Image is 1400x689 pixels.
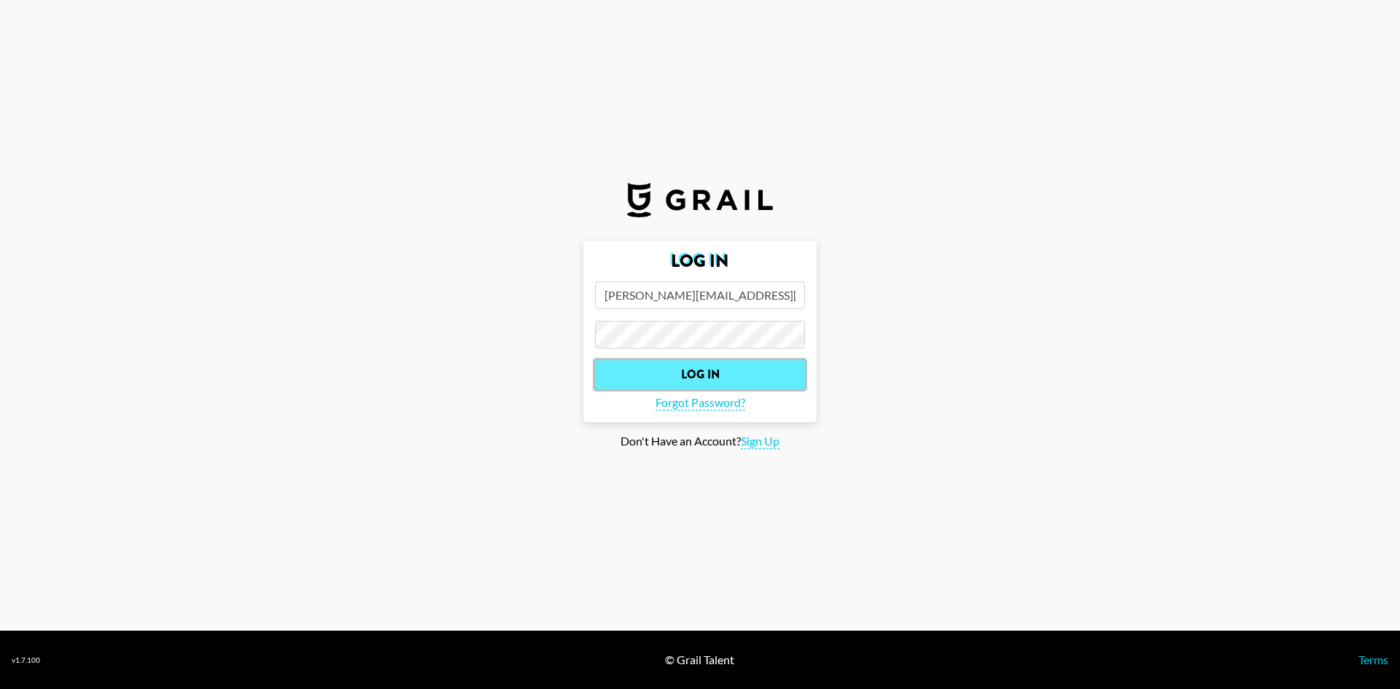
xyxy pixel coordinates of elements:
[595,281,805,309] input: Email
[741,434,779,449] span: Sign Up
[665,653,734,667] div: © Grail Talent
[12,655,40,665] div: v 1.7.100
[595,360,805,389] input: Log In
[1358,653,1388,666] a: Terms
[595,252,805,270] h2: Log In
[12,434,1388,449] div: Don't Have an Account?
[656,395,745,410] span: Forgot Password?
[627,182,773,217] img: Grail Talent Logo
